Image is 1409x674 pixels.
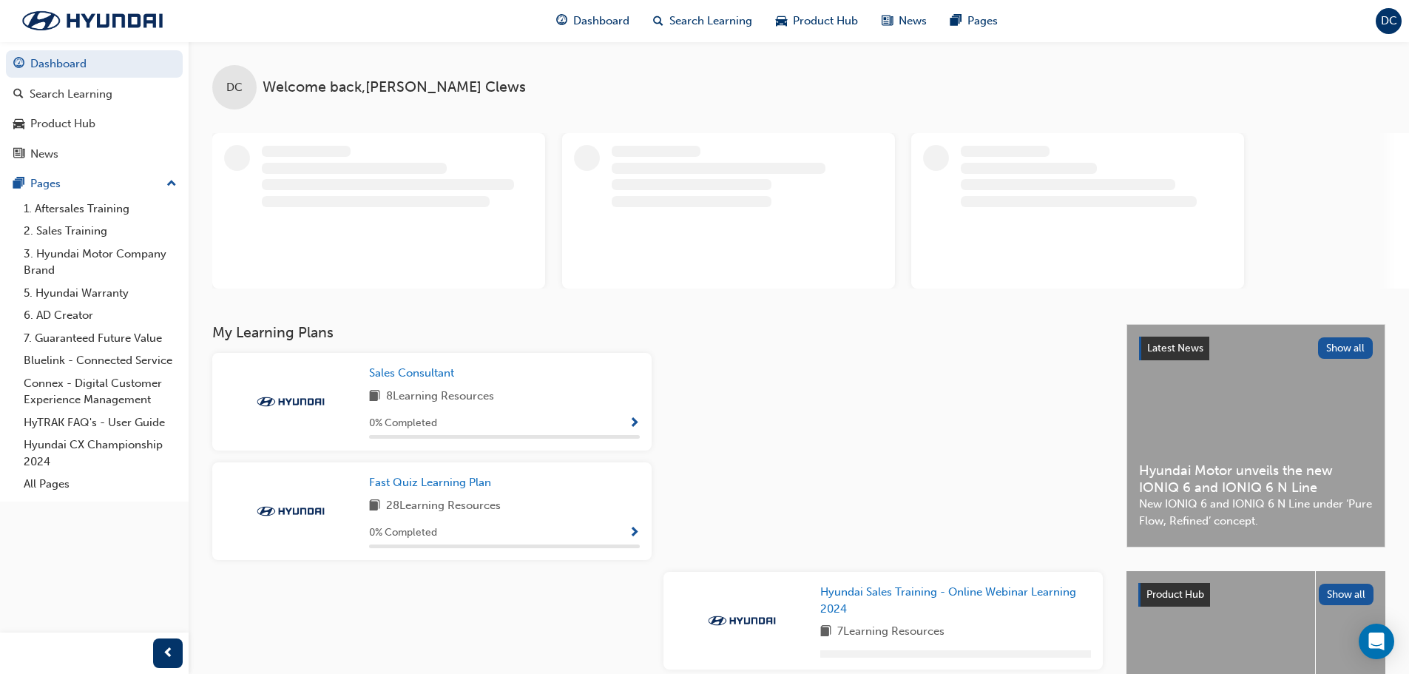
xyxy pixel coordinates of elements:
span: search-icon [653,12,663,30]
a: Fast Quiz Learning Plan [369,474,497,491]
span: pages-icon [950,12,962,30]
a: Hyundai Sales Training - Online Webinar Learning 2024 [820,584,1091,617]
img: Trak [250,394,331,409]
span: Product Hub [793,13,858,30]
div: Open Intercom Messenger [1359,624,1394,659]
span: car-icon [776,12,787,30]
a: pages-iconPages [939,6,1010,36]
span: Pages [967,13,998,30]
a: car-iconProduct Hub [764,6,870,36]
span: guage-icon [556,12,567,30]
span: Show Progress [629,527,640,540]
a: Dashboard [6,50,183,78]
span: 7 Learning Resources [837,623,945,641]
span: news-icon [13,148,24,161]
a: 7. Guaranteed Future Value [18,327,183,350]
span: book-icon [369,388,380,406]
button: Pages [6,170,183,198]
span: 0 % Completed [369,415,437,432]
a: Latest NewsShow all [1139,337,1373,360]
span: Latest News [1147,342,1203,354]
span: 0 % Completed [369,525,437,542]
span: news-icon [882,12,893,30]
a: search-iconSearch Learning [641,6,764,36]
span: car-icon [13,118,24,131]
span: New IONIQ 6 and IONIQ 6 N Line under ‘Pure Flow, Refined’ concept. [1139,496,1373,529]
span: DC [226,79,243,96]
a: 5. Hyundai Warranty [18,282,183,305]
a: Bluelink - Connected Service [18,349,183,372]
span: Hyundai Sales Training - Online Webinar Learning 2024 [820,585,1076,616]
a: Search Learning [6,81,183,108]
span: Search Learning [669,13,752,30]
button: Show all [1319,584,1374,605]
button: DashboardSearch LearningProduct HubNews [6,47,183,170]
a: Sales Consultant [369,365,460,382]
span: guage-icon [13,58,24,71]
button: Show Progress [629,414,640,433]
img: Trak [701,613,783,628]
span: pages-icon [13,178,24,191]
a: Connex - Digital Customer Experience Management [18,372,183,411]
a: News [6,141,183,168]
a: Product Hub [6,110,183,138]
button: Show Progress [629,524,640,542]
a: Hyundai CX Championship 2024 [18,434,183,473]
span: search-icon [13,88,24,101]
span: Product Hub [1146,588,1204,601]
div: Product Hub [30,115,95,132]
a: 3. Hyundai Motor Company Brand [18,243,183,282]
img: Trak [250,504,331,519]
span: Fast Quiz Learning Plan [369,476,491,489]
img: Trak [7,5,178,36]
a: guage-iconDashboard [544,6,641,36]
a: 6. AD Creator [18,304,183,327]
span: Hyundai Motor unveils the new IONIQ 6 and IONIQ 6 N Line [1139,462,1373,496]
span: 28 Learning Resources [386,497,501,516]
span: 8 Learning Resources [386,388,494,406]
a: 2. Sales Training [18,220,183,243]
span: prev-icon [163,644,174,663]
span: News [899,13,927,30]
span: Show Progress [629,417,640,431]
a: HyTRAK FAQ's - User Guide [18,411,183,434]
div: Search Learning [30,86,112,103]
h3: My Learning Plans [212,324,1103,341]
span: book-icon [369,497,380,516]
button: Show all [1318,337,1373,359]
a: All Pages [18,473,183,496]
span: Welcome back , [PERSON_NAME] Clews [263,79,526,96]
button: DC [1376,8,1402,34]
span: DC [1381,13,1397,30]
a: Product HubShow all [1138,583,1373,607]
span: Dashboard [573,13,629,30]
span: up-icon [166,175,177,194]
a: Latest NewsShow allHyundai Motor unveils the new IONIQ 6 and IONIQ 6 N LineNew IONIQ 6 and IONIQ ... [1126,324,1385,547]
a: 1. Aftersales Training [18,198,183,220]
span: Sales Consultant [369,366,454,380]
div: Pages [30,175,61,192]
span: book-icon [820,623,831,641]
div: News [30,146,58,163]
a: news-iconNews [870,6,939,36]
